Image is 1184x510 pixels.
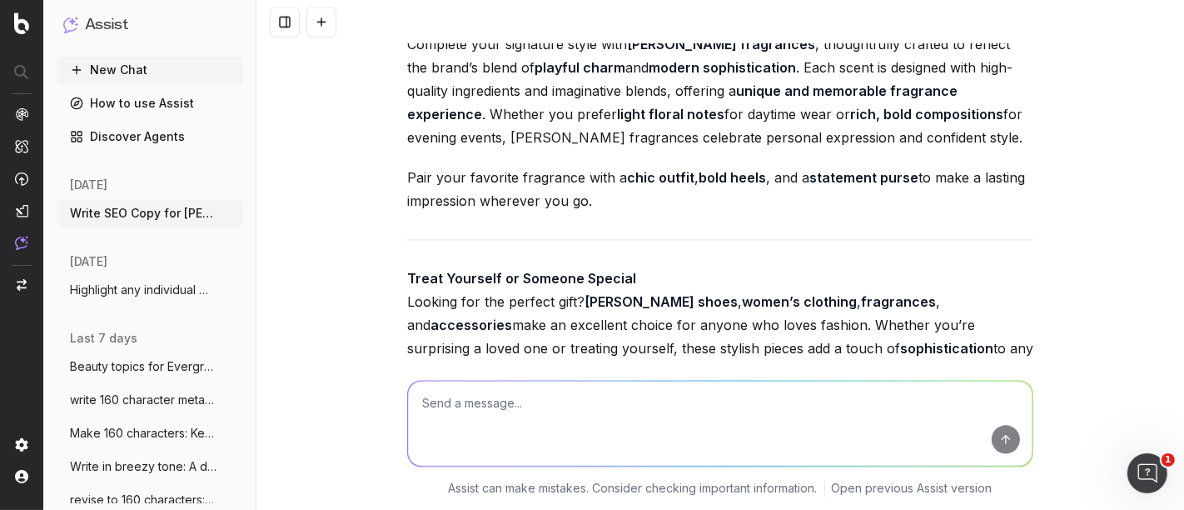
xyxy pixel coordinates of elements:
[70,177,107,193] span: [DATE]
[832,480,992,497] a: Open previous Assist version
[70,392,216,408] span: write 160 character meta description and
[85,13,128,37] h1: Assist
[407,9,1033,149] p: Complete your signature style with , thoughtfully crafted to reflect the brand’s blend of and . E...
[15,236,28,250] img: Assist
[70,492,216,508] span: revise to 160 characters: Create the per
[850,106,1003,122] strong: rich, bold compositions
[449,480,818,497] p: Assist can make mistakes. Consider checking important information.
[861,293,936,310] strong: fragrances
[1162,453,1175,467] span: 1
[585,293,738,310] strong: [PERSON_NAME] shoes
[57,353,243,380] button: Beauty topics for Evergreen SEO impact o
[70,458,216,475] span: Write in breezy tone: A dedicated readin
[57,453,243,480] button: Write in breezy tone: A dedicated readin
[407,166,1033,212] p: Pair your favorite fragrance with a , , and a to make a lasting impression wherever you go.
[70,425,216,442] span: Make 160 characters: Keep your hair look
[14,12,29,34] img: Botify logo
[63,17,78,32] img: Assist
[57,200,243,227] button: Write SEO Copy for [PERSON_NAME]: https://
[15,204,28,217] img: Studio
[407,267,1033,407] p: Looking for the perfect gift? , , , and make an excellent choice for anyone who loves fashion. Wh...
[15,107,28,121] img: Analytics
[699,169,766,186] strong: bold heels
[900,340,993,357] strong: sophistication
[649,59,796,76] strong: modern sophistication
[57,277,243,303] button: Highlight any individual meta titles and
[430,317,512,333] strong: accessories
[63,13,236,37] button: Assist
[742,293,857,310] strong: women’s clothing
[407,270,636,287] strong: Treat Yourself or Someone Special
[809,169,918,186] strong: statement purse
[70,205,216,222] span: Write SEO Copy for [PERSON_NAME]: https://
[57,57,243,83] button: New Chat
[617,106,724,122] strong: light floral notes
[57,387,243,413] button: write 160 character meta description and
[70,253,107,270] span: [DATE]
[15,438,28,452] img: Setting
[70,330,137,347] span: last 7 days
[17,279,27,291] img: Switch project
[15,470,28,483] img: My account
[15,172,28,186] img: Activation
[1127,453,1167,493] iframe: Intercom live chat
[70,358,216,375] span: Beauty topics for Evergreen SEO impact o
[57,123,243,150] a: Discover Agents
[57,420,243,447] button: Make 160 characters: Keep your hair look
[70,282,216,298] span: Highlight any individual meta titles and
[627,36,815,52] strong: [PERSON_NAME] fragrances
[57,90,243,117] a: How to use Assist
[15,139,28,153] img: Intelligence
[535,59,625,76] strong: playful charm
[627,169,694,186] strong: chic outfit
